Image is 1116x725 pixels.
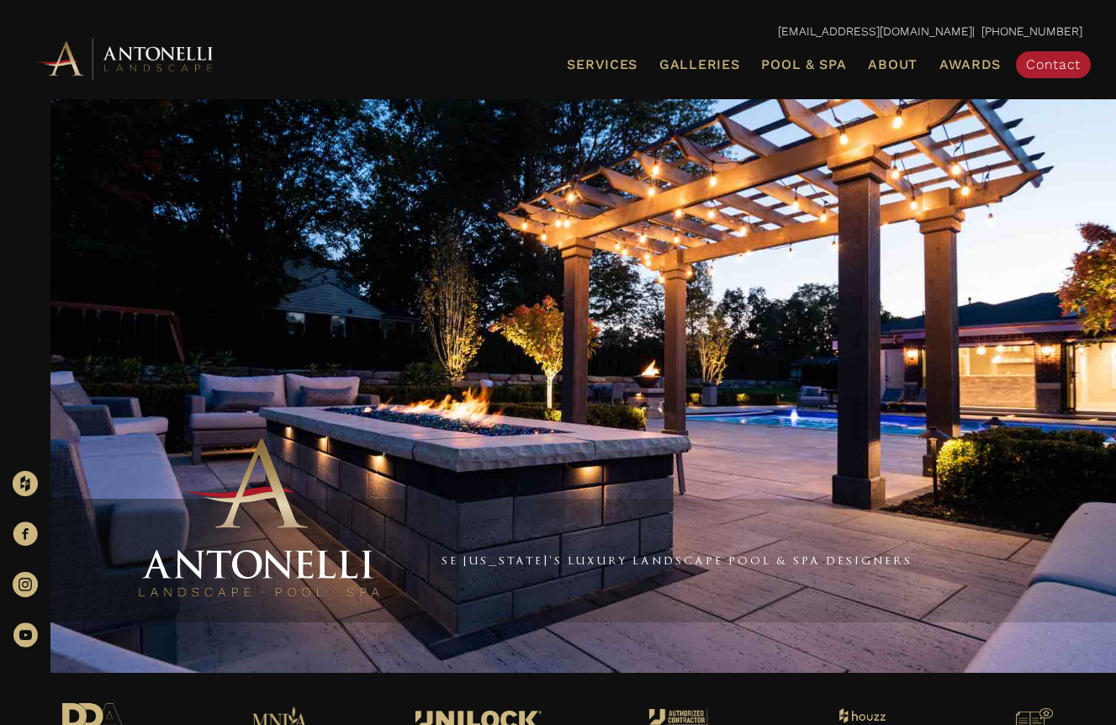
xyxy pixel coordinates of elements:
span: Awards [939,56,1001,72]
a: SE [US_STATE]'s Luxury Landscape Pool & Spa Designers [442,553,912,567]
a: Galleries [653,54,746,76]
span: Contact [1026,56,1081,72]
p: | [PHONE_NUMBER] [34,21,1082,43]
img: Antonelli Stacked Logo [133,431,385,606]
a: [EMAIL_ADDRESS][DOMAIN_NAME] [778,24,972,38]
a: Awards [933,54,1008,76]
img: Houzz [13,471,38,496]
a: Pool & Spa [754,54,853,76]
a: About [861,54,924,76]
a: Contact [1016,51,1091,78]
img: Antonelli Horizontal Logo [34,35,219,82]
span: About [868,58,918,71]
span: Pool & Spa [761,56,846,72]
span: Galleries [659,56,739,72]
a: Services [560,54,644,76]
span: Services [567,58,637,71]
